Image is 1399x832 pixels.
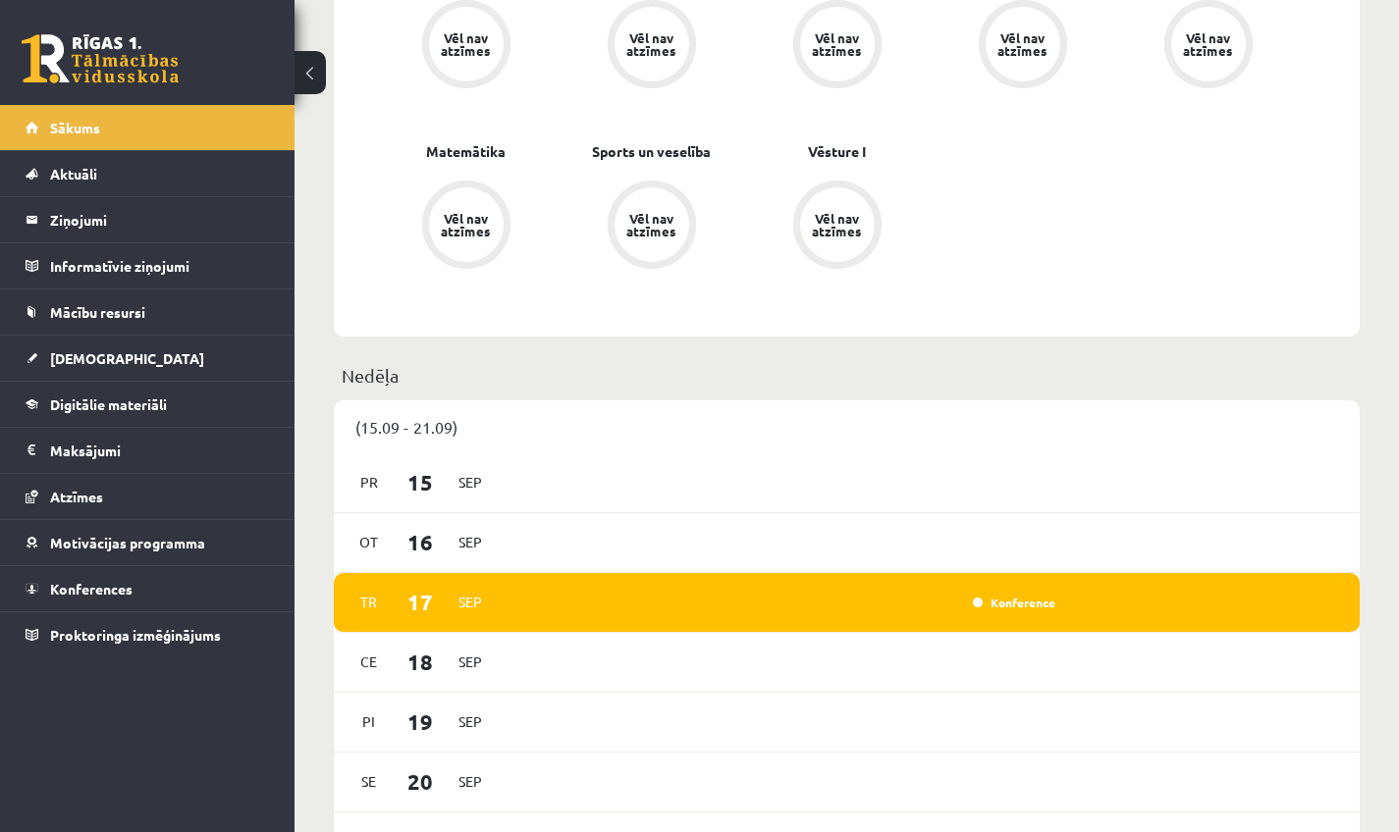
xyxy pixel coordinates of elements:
[744,181,930,273] a: Vēl nav atzīmes
[50,303,145,321] span: Mācību resursi
[810,212,865,237] div: Vēl nav atzīmes
[390,526,451,558] span: 16
[26,566,270,611] a: Konferences
[808,141,866,162] a: Vēsture I
[390,765,451,798] span: 20
[50,349,204,367] span: [DEMOGRAPHIC_DATA]
[50,488,103,505] span: Atzīmes
[810,31,865,57] div: Vēl nav atzīmes
[390,705,451,738] span: 19
[349,706,390,737] span: Pi
[450,647,491,677] span: Sep
[973,595,1055,610] a: Konference
[349,587,390,617] span: Tr
[26,520,270,565] a: Motivācijas programma
[390,586,451,618] span: 17
[26,336,270,381] a: [DEMOGRAPHIC_DATA]
[26,612,270,657] a: Proktoringa izmēģinājums
[349,467,390,497] span: Pr
[26,105,270,150] a: Sākums
[334,400,1360,453] div: (15.09 - 21.09)
[50,534,205,551] span: Motivācijas programma
[26,197,270,242] a: Ziņojumi
[1181,31,1236,57] div: Vēl nav atzīmes
[26,474,270,519] a: Atzīmes
[26,428,270,473] a: Maksājumi
[50,428,270,473] legend: Maksājumi
[995,31,1050,57] div: Vēl nav atzīmes
[439,212,494,237] div: Vēl nav atzīmes
[390,466,451,498] span: 15
[26,289,270,335] a: Mācību resursi
[349,647,390,677] span: Ce
[50,580,133,598] span: Konferences
[624,31,679,57] div: Vēl nav atzīmes
[349,766,390,797] span: Se
[26,382,270,427] a: Digitālie materiāli
[559,181,744,273] a: Vēl nav atzīmes
[390,646,451,678] span: 18
[450,467,491,497] span: Sep
[373,181,559,273] a: Vēl nav atzīmes
[50,626,221,644] span: Proktoringa izmēģinājums
[50,243,270,288] legend: Informatīvie ziņojumi
[426,141,506,162] a: Matemātika
[50,119,100,136] span: Sākums
[22,34,179,83] a: Rīgas 1. Tālmācības vidusskola
[450,527,491,557] span: Sep
[450,766,491,797] span: Sep
[592,141,711,162] a: Sports un veselība
[50,165,97,182] span: Aktuāli
[26,151,270,196] a: Aktuāli
[439,31,494,57] div: Vēl nav atzīmes
[349,527,390,557] span: Ot
[50,197,270,242] legend: Ziņojumi
[342,362,1352,389] p: Nedēļa
[26,243,270,288] a: Informatīvie ziņojumi
[450,706,491,737] span: Sep
[50,395,167,413] span: Digitālie materiāli
[624,212,679,237] div: Vēl nav atzīmes
[450,587,491,617] span: Sep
